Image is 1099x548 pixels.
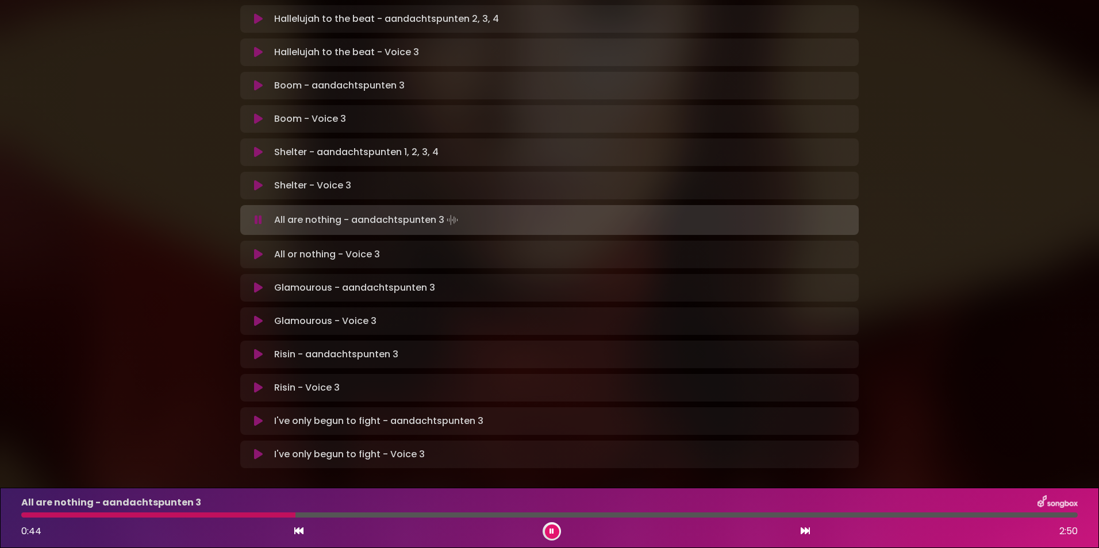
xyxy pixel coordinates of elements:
p: Glamourous - Voice 3 [274,314,376,328]
p: All are nothing - aandachtspunten 3 [274,212,460,228]
p: Risin - aandachtspunten 3 [274,348,398,361]
p: Boom - Voice 3 [274,112,346,126]
p: Risin - Voice 3 [274,381,340,395]
p: All are nothing - aandachtspunten 3 [21,496,201,510]
p: Shelter - Voice 3 [274,179,351,192]
p: Boom - aandachtspunten 3 [274,79,405,92]
p: Hallelujah to the beat - aandachtspunten 2, 3, 4 [274,12,499,26]
p: Hallelujah to the beat - Voice 3 [274,45,419,59]
img: waveform4.gif [444,212,460,228]
p: All or nothing - Voice 3 [274,248,380,261]
p: I've only begun to fight - Voice 3 [274,447,425,461]
p: I've only begun to fight - aandachtspunten 3 [274,414,483,428]
p: Glamourous - aandachtspunten 3 [274,281,435,295]
img: songbox-logo-white.png [1037,495,1078,510]
p: Shelter - aandachtspunten 1, 2, 3, 4 [274,145,439,159]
